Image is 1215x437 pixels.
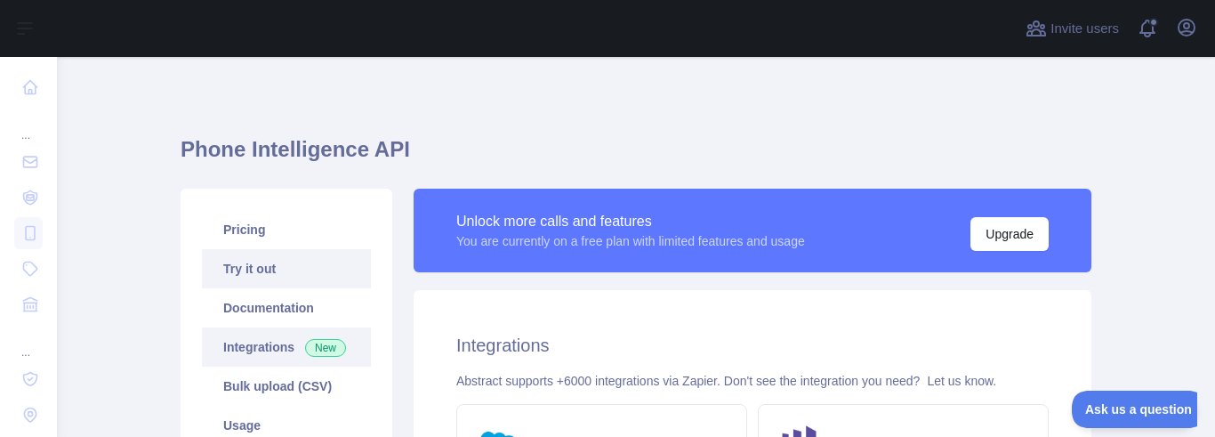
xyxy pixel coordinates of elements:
h1: Phone Intelligence API [181,135,1091,178]
button: Let us know. [927,372,996,390]
div: Unlock more calls and features [456,211,805,232]
div: Abstract supports +6000 integrations via Zapier. Don't see the integration you need? [456,372,1049,390]
h2: Integrations [456,333,1049,358]
iframe: Toggle Customer Support [1072,391,1197,428]
a: Integrations New [202,328,371,367]
span: New [305,339,346,357]
a: Documentation [202,288,371,328]
a: Pricing [202,210,371,249]
button: Invite users [1022,14,1122,43]
div: ... [14,107,43,142]
div: ... [14,324,43,360]
button: Upgrade [970,217,1049,251]
a: Try it out [202,249,371,288]
div: You are currently on a free plan with limited features and usage [456,232,805,250]
span: Invite users [1050,19,1119,39]
a: Bulk upload (CSV) [202,367,371,406]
